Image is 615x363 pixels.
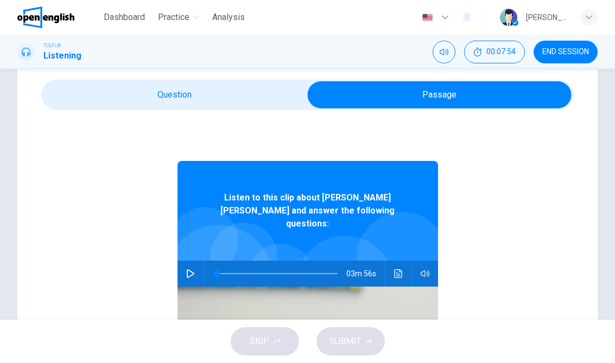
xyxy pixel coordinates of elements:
[99,8,149,27] button: Dashboard
[421,14,434,22] img: en
[486,48,516,56] span: 00:07:54
[212,11,245,24] span: Analysis
[154,8,204,27] button: Practice
[433,41,455,63] div: Mute
[464,41,525,63] button: 00:07:54
[213,191,403,230] span: Listen to this clip about [PERSON_NAME] [PERSON_NAME] and answer the following questions:
[208,8,249,27] button: Analysis
[346,261,385,287] span: 03m 56s
[43,42,61,49] span: TOEFL®
[542,48,589,56] span: END SESSION
[17,7,74,28] img: OpenEnglish logo
[158,11,189,24] span: Practice
[500,9,517,26] img: Profile picture
[17,7,99,28] a: OpenEnglish logo
[464,41,525,63] div: Hide
[43,49,81,62] h1: Listening
[390,261,407,287] button: Click to see the audio transcription
[104,11,145,24] span: Dashboard
[534,41,598,63] button: END SESSION
[526,11,567,24] div: [PERSON_NAME]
